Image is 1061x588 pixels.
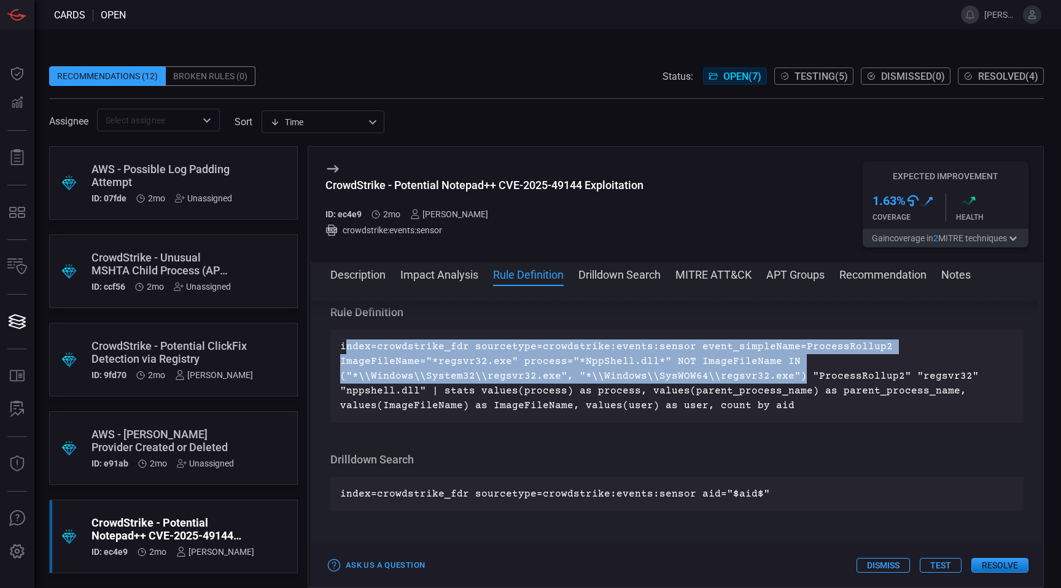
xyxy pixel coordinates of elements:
button: Dashboard [2,59,32,88]
span: [PERSON_NAME].[PERSON_NAME] [984,10,1018,20]
button: Drilldown Search [578,266,661,281]
span: Status: [663,71,693,82]
button: Testing(5) [774,68,853,85]
h3: MITRE ATT&CK [330,541,1024,555]
span: Open ( 7 ) [723,71,761,82]
h5: ID: ec4e9 [91,547,128,557]
span: Jul 01, 2025 8:00 AM [149,547,166,557]
span: Assignee [49,115,88,127]
span: Jul 09, 2025 3:43 AM [150,458,167,468]
button: Ask Us A Question [2,504,32,533]
h3: 1.63 % [873,193,906,208]
button: Ask Us a Question [325,556,428,575]
button: Resolved(4) [958,68,1044,85]
span: Resolved ( 4 ) [978,71,1038,82]
span: Jul 01, 2025 8:00 AM [383,209,400,219]
div: [PERSON_NAME] [410,209,488,219]
h5: Expected Improvement [863,171,1028,181]
div: CrowdStrike - Potential ClickFix Detection via Registry [91,339,253,365]
button: Open(7) [703,68,767,85]
span: Jul 09, 2025 4:06 AM [148,370,165,380]
button: Threat Intelligence [2,449,32,479]
div: Broken Rules (0) [166,66,255,86]
button: APT Groups [766,266,825,281]
p: index=crowdstrike_fdr sourcetype=crowdstrike:events:sensor event_simpleName=ProcessRollup2 ImageF... [340,339,1014,413]
h3: Drilldown Search [330,452,1024,467]
button: Description [330,266,386,281]
button: Test [920,558,962,573]
div: Health [956,213,1029,222]
span: Dismissed ( 0 ) [881,71,945,82]
div: [PERSON_NAME] [175,370,253,380]
button: Recommendation [839,266,927,281]
span: Testing ( 5 ) [795,71,848,82]
div: Recommendations (12) [49,66,166,86]
button: Gaincoverage in2MITRE techniques [863,229,1028,247]
span: Cards [54,9,85,21]
p: index=crowdstrike_fdr sourcetype=crowdstrike:events:sensor aid="$aid$" [340,487,1014,501]
div: Time [270,116,365,128]
div: CrowdStrike - Potential Notepad++ CVE-2025-49144 Exploitation [325,179,643,191]
button: Dismissed(0) [861,68,950,85]
h5: ID: e91ab [91,458,128,468]
button: Notes [941,266,971,281]
button: ALERT ANALYSIS [2,395,32,424]
button: Inventory [2,252,32,282]
h5: ID: ec4e9 [325,209,362,219]
div: Unassigned [177,458,234,468]
button: Rule Catalog [2,362,32,391]
input: Select assignee [101,112,196,128]
div: crowdstrike:events:sensor [325,224,643,236]
button: MITRE - Detection Posture [2,198,32,227]
button: Resolve [971,558,1028,573]
button: MITRE ATT&CK [675,266,752,281]
div: CrowdStrike - Potential Notepad++ CVE-2025-49144 Exploitation [91,516,254,542]
button: Detections [2,88,32,118]
div: AWS - Possible Log Padding Attempt [91,163,232,188]
button: Rule Definition [493,266,564,281]
button: Reports [2,143,32,172]
div: CrowdStrike - Unusual MSHTA Child Process (APT 29, FIN7, Muddy Waters) [91,251,231,277]
span: 2 [933,233,938,243]
span: Jul 16, 2025 7:51 AM [148,193,165,203]
h5: ID: 07fde [91,193,126,203]
div: [PERSON_NAME] [176,547,254,557]
label: sort [235,116,252,128]
span: open [101,9,126,21]
button: Dismiss [857,558,910,573]
button: Impact Analysis [400,266,478,281]
div: AWS - SAML Provider Created or Deleted [91,428,234,454]
button: Preferences [2,537,32,567]
button: Cards [2,307,32,336]
span: Jul 09, 2025 4:08 AM [147,282,164,292]
div: Unassigned [174,282,231,292]
div: Unassigned [175,193,232,203]
h5: ID: 9fd70 [91,370,126,380]
h5: ID: ccf56 [91,282,125,292]
div: Coverage [873,213,946,222]
button: Open [198,112,216,129]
